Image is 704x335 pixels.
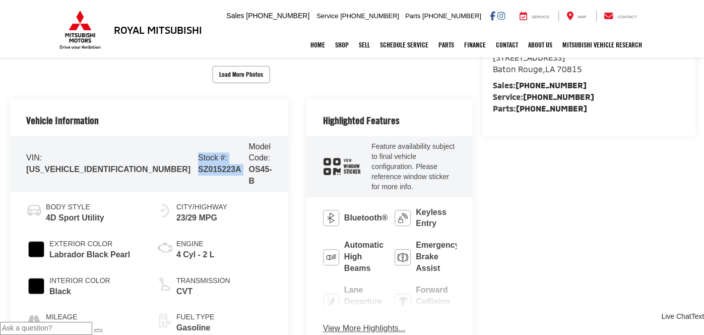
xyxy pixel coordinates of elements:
a: [PHONE_NUMBER] [523,92,594,101]
a: Text [691,312,704,322]
span: Transmission [176,276,230,286]
button: Load More Photos [212,66,270,83]
span: Model Code: [248,142,271,162]
img: Mitsubishi [57,10,103,49]
strong: Service: [493,92,594,101]
a: Contact [491,32,523,58]
h3: Royal Mitsubishi [114,24,202,35]
a: Contact [596,11,645,21]
span: [PHONE_NUMBER] [422,12,481,20]
span: VIN: [26,153,42,162]
span: Body Style [46,202,104,212]
span: Engine [176,239,215,249]
span: Service [532,15,549,19]
img: Emergency Brake Assist [395,249,411,265]
img: Automatic High Beams [323,249,339,265]
span: Automatic High Beams [344,240,385,274]
span: Service [316,12,338,20]
span: Parts [405,12,420,20]
span: #000000 [28,278,44,294]
a: Shop [330,32,354,58]
h2: Vehicle Information [26,115,99,126]
h2: Highlighted Features [323,115,400,126]
span: Bluetooth® [344,212,388,224]
span: 4 Cyl - 2 L [176,249,215,261]
span: Exterior Color [49,239,130,249]
span: #000000 [28,241,44,257]
a: Parts: Opens in a new tab [433,32,459,58]
span: Map [578,15,586,19]
img: Keyless Entry [395,210,411,226]
span: Labrador Black Pearl [49,249,130,261]
a: Instagram: Click to visit our Instagram page [497,12,505,20]
a: Mitsubishi Vehicle Research [557,32,647,58]
span: [PHONE_NUMBER] [340,12,399,20]
span: 70815 [557,64,582,74]
strong: Sales: [493,80,587,90]
span: LA [545,64,555,74]
span: Contact [617,15,636,19]
span: View [344,158,361,163]
span: OS45-B [248,165,272,185]
span: CVT [176,286,230,298]
span: [STREET_ADDRESS] [493,52,565,62]
button: View More Highlights... [323,323,405,334]
div: window sticker [323,157,361,175]
img: Fuel Economy [157,202,173,218]
span: SZ015223A [198,165,241,174]
span: Feature availability subject to final vehicle configuration. Please reference window sticker for ... [371,142,455,191]
a: [PHONE_NUMBER] [516,103,587,113]
a: Service [512,11,557,21]
a: Sell [354,32,375,58]
span: Gasoline [176,322,214,334]
span: [PHONE_NUMBER] [246,12,309,20]
a: Facebook: Click to visit our Facebook page [490,12,495,20]
i: mileage icon [26,312,41,326]
a: Schedule Service: Opens in a new tab [375,32,433,58]
strong: Parts: [493,103,587,113]
span: Keyless Entry [416,207,456,230]
a: [STREET_ADDRESS] Baton Rouge,LA 70815 [493,52,582,74]
span: Mileage [46,312,77,322]
span: , [493,64,582,74]
a: [PHONE_NUMBER] [516,80,587,90]
span: Window [344,163,361,169]
span: Emergency Brake Assist [416,240,459,274]
a: Finance [459,32,491,58]
span: Black [49,286,110,298]
img: Bluetooth® [323,210,339,226]
span: 4D Sport Utility [46,212,104,224]
span: Baton Rouge [493,64,543,74]
a: About Us [523,32,557,58]
span: Sticker [344,169,361,175]
span: Stock #: [198,153,227,162]
span: City/Highway [176,202,227,212]
span: Sales [226,12,244,20]
span: Text [691,312,704,320]
span: Interior Color [49,276,110,286]
span: [US_VEHICLE_IDENTIFICATION_NUMBER] [26,165,190,174]
a: Live Chat [661,312,691,322]
button: Send [94,329,102,332]
a: Home [305,32,330,58]
span: 23/29 MPG [176,212,227,224]
a: Map [558,11,594,21]
span: Live Chat [661,312,691,320]
span: Fuel Type [176,312,214,322]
